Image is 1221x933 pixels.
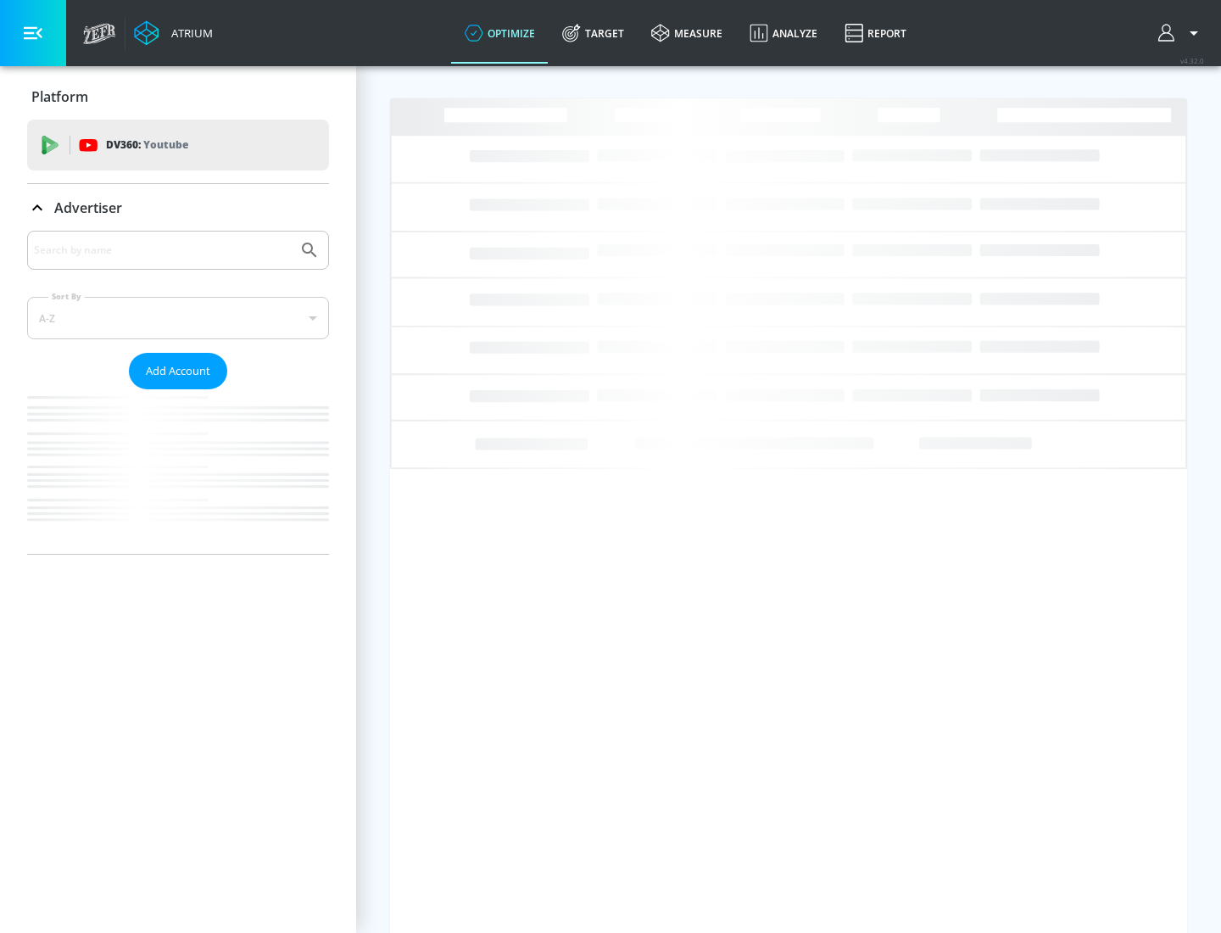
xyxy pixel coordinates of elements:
a: Target [549,3,638,64]
p: Platform [31,87,88,106]
p: Advertiser [54,198,122,217]
div: A-Z [27,297,329,339]
p: DV360: [106,136,188,154]
a: measure [638,3,736,64]
nav: list of Advertiser [27,389,329,554]
div: Advertiser [27,184,329,232]
button: Add Account [129,353,227,389]
span: v 4.32.0 [1180,56,1204,65]
a: Atrium [134,20,213,46]
p: Youtube [143,136,188,154]
a: optimize [451,3,549,64]
div: Atrium [164,25,213,41]
div: Platform [27,73,329,120]
div: Advertiser [27,231,329,554]
a: Report [831,3,920,64]
a: Analyze [736,3,831,64]
label: Sort By [48,291,85,302]
span: Add Account [146,361,210,381]
div: DV360: Youtube [27,120,329,170]
input: Search by name [34,239,291,261]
